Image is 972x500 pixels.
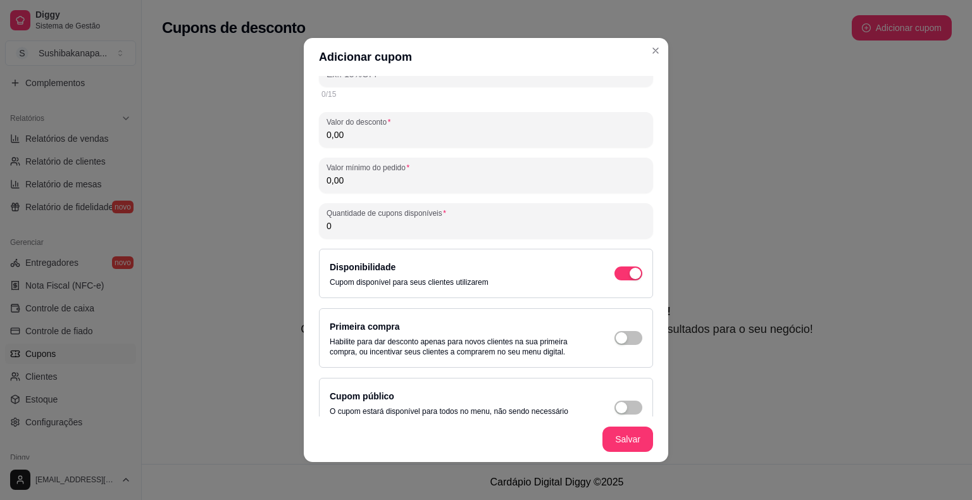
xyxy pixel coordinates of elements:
p: Habilite para dar desconto apenas para novos clientes na sua primeira compra, ou incentivar seus ... [330,337,589,357]
label: Valor do desconto [327,116,395,127]
p: O cupom estará disponível para todos no menu, não sendo necessário compartilhar o código. [330,406,589,427]
input: Valor do desconto [327,128,645,141]
label: Cupom público [330,391,394,401]
p: Cupom disponível para seus clientes utilizarem [330,277,489,287]
button: Salvar [602,427,653,452]
header: Adicionar cupom [304,38,668,76]
input: Valor mínimo do pedido [327,174,645,187]
label: Disponibilidade [330,262,396,272]
div: 0/15 [321,89,651,99]
label: Valor mínimo do pedido [327,162,414,173]
button: Close [645,41,666,61]
label: Quantidade de cupons disponíveis [327,208,451,218]
label: Primeira compra [330,322,400,332]
input: Quantidade de cupons disponíveis [327,220,645,232]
